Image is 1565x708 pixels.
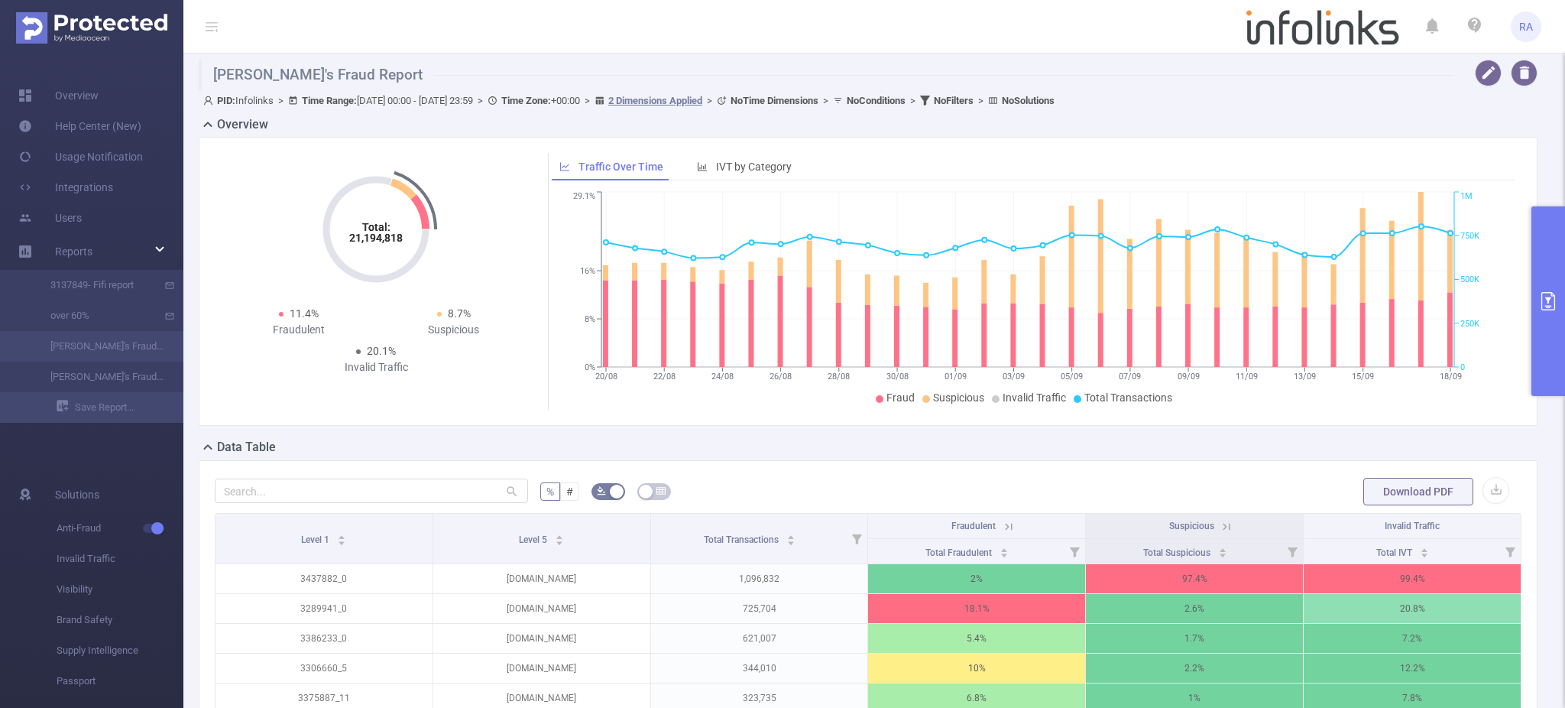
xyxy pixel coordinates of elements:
[1304,594,1521,623] p: 20.8%
[57,544,183,574] span: Invalid Traffic
[573,192,595,202] tspan: 29.1%
[786,533,795,537] i: icon: caret-up
[1420,551,1428,556] i: icon: caret-down
[433,624,650,653] p: [DOMAIN_NAME]
[337,533,346,542] div: Sort
[18,111,141,141] a: Help Center (New)
[818,95,833,106] span: >
[31,331,165,362] a: [PERSON_NAME]'s Fraud Report
[1000,546,1009,550] i: icon: caret-up
[933,391,984,404] span: Suspicious
[1218,546,1226,550] i: icon: caret-up
[501,95,551,106] b: Time Zone:
[203,95,1055,106] span: Infolinks [DATE] 00:00 - [DATE] 23:59 +00:00
[1281,539,1303,563] i: Filter menu
[1143,547,1213,558] span: Total Suspicious
[1460,275,1479,285] tspan: 500K
[433,654,650,683] p: [DOMAIN_NAME]
[338,533,346,537] i: icon: caret-up
[580,266,595,276] tspan: 16%
[1218,551,1226,556] i: icon: caret-down
[556,533,564,537] i: icon: caret-up
[1086,564,1303,593] p: 97.4%
[18,80,99,111] a: Overview
[595,372,617,382] tspan: 20/08
[1002,95,1055,106] b: No Solutions
[1519,11,1533,42] span: RA
[847,95,906,106] b: No Conditions
[1460,362,1465,372] tspan: 0
[1086,594,1303,623] p: 2.6%
[57,635,183,666] span: Supply Intelligence
[1177,372,1199,382] tspan: 09/09
[566,486,573,498] span: #
[199,60,1453,90] h1: [PERSON_NAME]'s Fraud Report
[1363,478,1473,505] button: Download PDF
[608,95,702,106] u: 2 Dimensions Applied
[18,203,82,233] a: Users
[16,12,167,44] img: Protected Media
[886,372,908,382] tspan: 30/08
[1000,551,1009,556] i: icon: caret-down
[580,95,595,106] span: >
[656,486,666,495] i: icon: table
[585,314,595,324] tspan: 8%
[1086,654,1303,683] p: 2.2%
[556,539,564,544] i: icon: caret-down
[651,624,868,653] p: 621,007
[215,564,433,593] p: 3437882_0
[215,624,433,653] p: 3386233_0
[1385,521,1440,531] span: Invalid Traffic
[1352,372,1374,382] tspan: 15/09
[217,438,276,456] h2: Data Table
[338,539,346,544] i: icon: caret-down
[57,513,183,544] span: Anti-Fraud
[651,654,868,683] p: 344,010
[1064,539,1085,563] i: Filter menu
[349,232,403,244] tspan: 21,194,818
[18,172,113,203] a: Integrations
[57,574,183,605] span: Visibility
[376,322,531,338] div: Suspicious
[925,547,994,558] span: Total Fraudulent
[57,392,183,423] a: Save Report...
[215,594,433,623] p: 3289941_0
[1439,372,1461,382] tspan: 18/09
[1084,391,1172,404] span: Total Transactions
[697,161,708,172] i: icon: bar-chart
[934,95,974,106] b: No Filters
[868,594,1085,623] p: 18.1%
[1420,546,1429,555] div: Sort
[846,514,867,563] i: Filter menu
[546,486,554,498] span: %
[1460,192,1473,202] tspan: 1M
[55,236,92,267] a: Reports
[31,300,165,331] a: over 60%
[203,96,217,106] i: icon: user
[886,391,915,404] span: Fraud
[786,533,795,542] div: Sort
[1169,521,1214,531] span: Suspicious
[731,95,818,106] b: No Time Dimensions
[519,534,549,545] span: Level 5
[1086,624,1303,653] p: 1.7%
[1002,372,1024,382] tspan: 03/09
[1420,546,1428,550] i: icon: caret-up
[1293,372,1315,382] tspan: 13/09
[448,307,471,320] span: 8.7%
[274,95,288,106] span: >
[433,594,650,623] p: [DOMAIN_NAME]
[711,372,733,382] tspan: 24/08
[217,115,268,134] h2: Overview
[716,161,792,173] span: IVT by Category
[868,564,1085,593] p: 2%
[555,533,564,542] div: Sort
[1119,372,1141,382] tspan: 07/09
[974,95,988,106] span: >
[18,141,143,172] a: Usage Notification
[944,372,966,382] tspan: 01/09
[702,95,717,106] span: >
[1218,546,1227,555] div: Sort
[433,564,650,593] p: [DOMAIN_NAME]
[1235,372,1257,382] tspan: 11/09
